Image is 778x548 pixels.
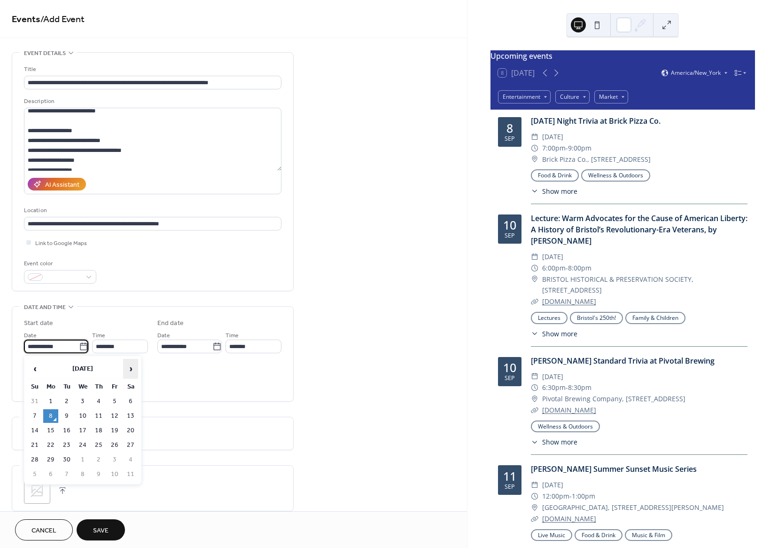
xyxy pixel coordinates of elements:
[531,143,538,154] div: ​
[59,438,74,452] td: 23
[24,96,280,106] div: Description
[59,468,74,481] td: 7
[542,382,566,393] span: 6:30pm
[506,122,513,134] div: 8
[15,519,73,540] button: Cancel
[91,468,106,481] td: 9
[531,491,538,502] div: ​
[77,519,125,540] button: Save
[123,409,138,423] td: 13
[531,186,538,196] div: ​
[75,468,90,481] td: 8
[75,409,90,423] td: 10
[531,513,538,524] div: ​
[531,115,747,127] div: [DATE] Night Trivia at Brick Pizza Co.
[157,318,184,328] div: End date
[59,453,74,467] td: 30
[531,131,538,143] div: ​
[24,318,53,328] div: Start date
[59,395,74,408] td: 2
[24,48,66,58] span: Event details
[566,262,568,274] span: -
[568,143,591,154] span: 9:00pm
[107,468,122,481] td: 10
[569,491,572,502] span: -
[107,380,122,394] th: Fr
[123,395,138,408] td: 6
[542,371,563,382] span: [DATE]
[568,382,591,393] span: 8:30pm
[531,437,577,447] button: ​Show more
[91,453,106,467] td: 2
[75,453,90,467] td: 1
[43,409,58,423] td: 8
[505,136,515,142] div: Sep
[91,424,106,437] td: 18
[43,424,58,437] td: 15
[27,409,42,423] td: 7
[542,262,566,274] span: 6:00pm
[531,296,538,307] div: ​
[542,297,596,306] a: [DOMAIN_NAME]
[24,477,50,504] div: ;
[59,424,74,437] td: 16
[43,380,58,394] th: Mo
[24,206,280,215] div: Location
[91,395,106,408] td: 4
[59,409,74,423] td: 9
[568,262,591,274] span: 8:00pm
[107,453,122,467] td: 3
[27,395,42,408] td: 31
[531,274,538,285] div: ​
[27,424,42,437] td: 14
[542,329,577,339] span: Show more
[43,395,58,408] td: 1
[542,186,577,196] span: Show more
[107,424,122,437] td: 19
[505,375,515,381] div: Sep
[107,438,122,452] td: 26
[40,10,85,29] span: / Add Event
[566,143,568,154] span: -
[531,186,577,196] button: ​Show more
[24,259,94,269] div: Event color
[531,393,538,405] div: ​
[671,70,721,76] span: America/New_York
[503,362,516,373] div: 10
[45,180,79,190] div: AI Assistant
[531,154,538,165] div: ​
[531,382,538,393] div: ​
[531,356,715,366] a: [PERSON_NAME] Standard Trivia at Pivotal Brewing
[59,380,74,394] th: Tu
[503,219,516,231] div: 10
[157,331,170,341] span: Date
[27,453,42,467] td: 28
[542,502,724,513] span: [GEOGRAPHIC_DATA], [STREET_ADDRESS][PERSON_NAME]
[35,238,87,248] span: Link to Google Maps
[531,502,538,513] div: ​
[531,329,538,339] div: ​
[24,64,280,74] div: Title
[490,50,755,62] div: Upcoming events
[531,251,538,262] div: ​
[542,143,566,154] span: 7:00pm
[28,178,86,191] button: AI Assistant
[542,251,563,262] span: [DATE]
[24,302,66,312] span: Date and time
[531,437,538,447] div: ​
[542,437,577,447] span: Show more
[531,371,538,382] div: ​
[27,468,42,481] td: 5
[27,380,42,394] th: Su
[226,331,239,341] span: Time
[27,438,42,452] td: 21
[542,491,569,502] span: 12:00pm
[542,131,563,143] span: [DATE]
[107,395,122,408] td: 5
[531,479,538,491] div: ​
[531,329,577,339] button: ​Show more
[91,438,106,452] td: 25
[542,393,685,405] span: Pivotal Brewing Company, [STREET_ADDRESS]
[91,380,106,394] th: Th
